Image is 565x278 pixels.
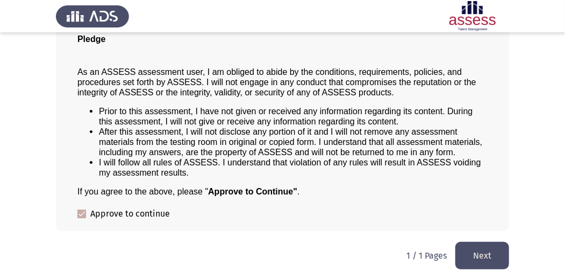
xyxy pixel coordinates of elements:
b: Approve to Continue" [208,187,297,196]
p: 1 / 1 Pages [406,251,447,261]
span: Approve to continue [90,207,170,220]
img: Assess Talent Management logo [56,1,129,31]
button: load next page [455,242,509,269]
img: Assessment logo of ASSESS Employability - EBI [436,1,509,31]
span: I will follow all rules of ASSESS. I understand that violation of any rules will result in ASSESS... [99,158,481,177]
span: Prior to this assessment, I have not given or received any information regarding its content. Dur... [99,107,473,126]
span: Pledge [77,34,105,44]
span: As an ASSESS assessment user, I am obliged to abide by the conditions, requirements, policies, an... [77,67,476,97]
span: After this assessment, I will not disclose any portion of it and I will not remove any assessment... [99,127,482,157]
span: If you agree to the above, please " . [77,187,299,196]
